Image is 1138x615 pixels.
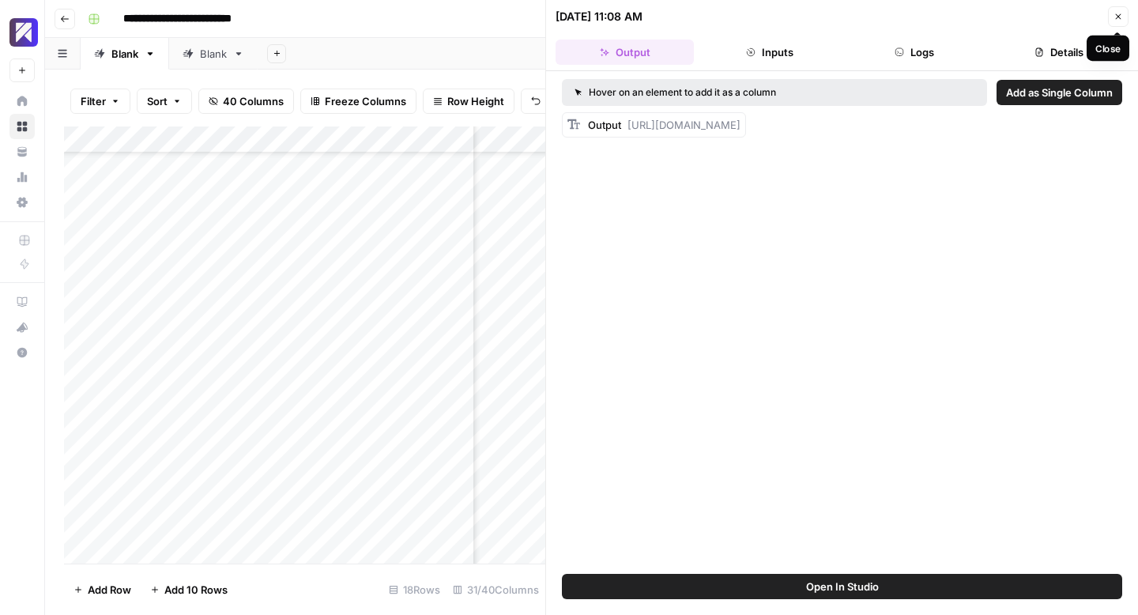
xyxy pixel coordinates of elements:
[64,577,141,602] button: Add Row
[423,89,514,114] button: Row Height
[9,190,35,215] a: Settings
[137,89,192,114] button: Sort
[198,89,294,114] button: 40 Columns
[325,93,406,109] span: Freeze Columns
[164,582,228,598] span: Add 10 Rows
[9,164,35,190] a: Usage
[1006,85,1113,100] span: Add as Single Column
[81,38,169,70] a: Blank
[588,119,621,131] span: Output
[88,582,131,598] span: Add Row
[9,139,35,164] a: Your Data
[200,46,227,62] div: Blank
[997,80,1122,105] button: Add as Single Column
[556,9,642,25] div: [DATE] 11:08 AM
[111,46,138,62] div: Blank
[9,114,35,139] a: Browse
[169,38,258,70] a: Blank
[70,89,130,114] button: Filter
[10,315,34,339] div: What's new?
[223,93,284,109] span: 40 Columns
[447,93,504,109] span: Row Height
[990,40,1129,65] button: Details
[846,40,984,65] button: Logs
[9,289,35,315] a: AirOps Academy
[556,40,694,65] button: Output
[9,18,38,47] img: Overjet - Test Logo
[9,13,35,52] button: Workspace: Overjet - Test
[806,579,879,594] span: Open In Studio
[300,89,416,114] button: Freeze Columns
[382,577,447,602] div: 18 Rows
[1095,41,1121,55] div: Close
[627,119,740,131] span: [URL][DOMAIN_NAME]
[9,89,35,114] a: Home
[447,577,545,602] div: 31/40 Columns
[700,40,838,65] button: Inputs
[575,85,876,100] div: Hover on an element to add it as a column
[147,93,168,109] span: Sort
[562,574,1122,599] button: Open In Studio
[81,93,106,109] span: Filter
[9,340,35,365] button: Help + Support
[9,315,35,340] button: What's new?
[141,577,237,602] button: Add 10 Rows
